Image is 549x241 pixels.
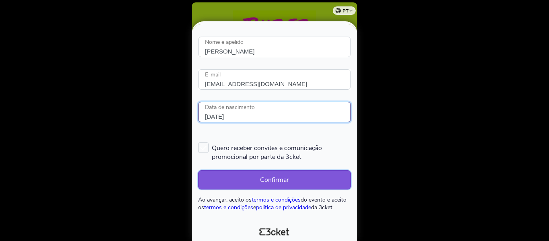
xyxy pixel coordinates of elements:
[198,69,227,81] label: E-mail
[198,37,351,57] input: Nome e apelido
[204,204,253,211] a: termos e condições
[256,204,311,211] a: política de privacidade
[198,196,351,211] p: Ao avançar, aceito os do evento e aceito os e da 3cket
[212,142,351,161] span: Quero receber convites e comunicação promocional por parte da 3cket
[198,170,351,190] button: Confirmar
[198,102,351,122] input: Data de nascimento
[252,196,301,204] a: termos e condições
[198,69,351,90] input: E-mail
[198,37,250,48] label: Nome e apelido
